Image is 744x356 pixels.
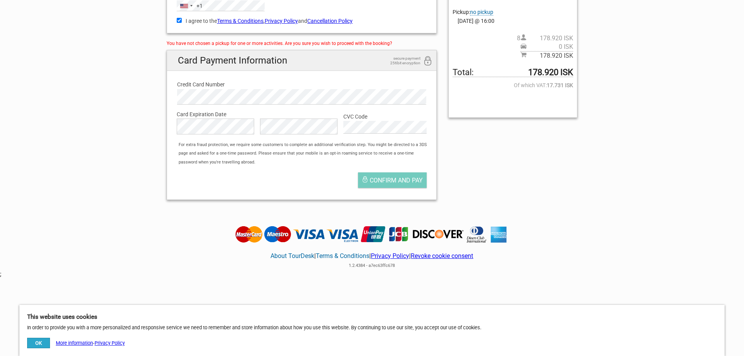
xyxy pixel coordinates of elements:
a: About TourDesk [270,252,314,260]
button: Selected country [177,1,203,11]
a: Cancellation Policy [307,18,353,24]
label: I agree to the , and [177,17,427,25]
div: | | | [233,243,511,270]
div: +1 [196,2,203,10]
a: Revoke cookie consent [411,252,473,260]
span: 1.2.4384 - a7ec63ffc678 [349,263,395,268]
div: - [27,338,125,348]
h5: This website uses cookies [27,313,717,321]
span: 0 ISK [527,43,573,51]
img: Tourdesk accepts [233,225,511,243]
button: OK [27,338,50,348]
span: Pickup: [453,9,493,15]
a: More information [56,340,93,346]
div: You have not chosen a pickup for one or more activities. Are you sure you wish to proceed with th... [167,39,437,48]
span: Subtotal [520,51,573,60]
h2: Card Payment Information [167,50,436,71]
span: Confirm and pay [370,177,423,184]
strong: 178.920 ISK [528,68,573,77]
a: Privacy Policy [371,252,409,260]
span: [DATE] @ 16:00 [453,17,573,25]
span: 178.920 ISK [527,34,573,43]
label: CVC Code [343,112,427,121]
div: In order to provide you with a more personalized and responsive service we need to remember and s... [19,305,725,356]
i: 256bit encryption [423,56,432,67]
button: Confirm and pay [358,172,427,188]
span: Total to be paid [453,68,573,77]
strong: 17.731 ISK [547,81,573,89]
p: We're away right now. Please check back later! [11,14,88,20]
span: Of which VAT: [453,81,573,89]
span: Change pickup place [470,9,493,15]
span: 178.920 ISK [527,52,573,60]
span: Pickup price [520,43,573,51]
span: secure payment 256bit encryption [382,56,420,65]
a: Privacy Policy [265,18,298,24]
a: Privacy Policy [95,340,125,346]
label: Card Expiration Date [177,110,427,119]
a: Terms & Conditions [217,18,263,24]
span: 8 person(s) [517,34,573,43]
a: Terms & Conditions [316,252,369,260]
button: Open LiveChat chat widget [89,12,98,21]
div: For extra fraud protection, we require some customers to complete an additional verification step... [175,141,436,167]
label: Credit Card Number [177,80,426,89]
